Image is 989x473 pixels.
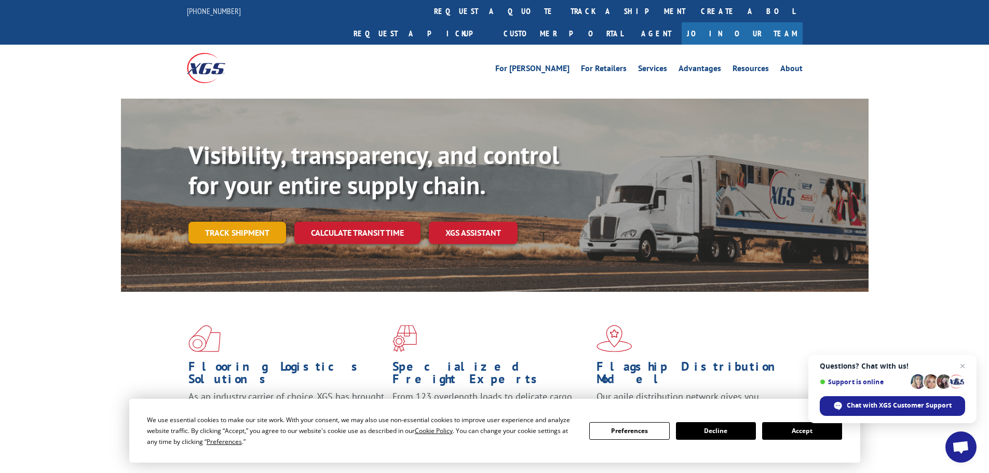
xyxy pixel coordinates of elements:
a: Join Our Team [682,22,803,45]
a: XGS ASSISTANT [429,222,518,244]
a: Track shipment [188,222,286,244]
span: Support is online [820,378,907,386]
b: Visibility, transparency, and control for your entire supply chain. [188,139,559,201]
img: xgs-icon-flagship-distribution-model-red [597,325,632,352]
button: Decline [676,422,756,440]
a: Customer Portal [496,22,631,45]
a: Calculate transit time [294,222,421,244]
a: For Retailers [581,64,627,76]
a: Request a pickup [346,22,496,45]
img: xgs-icon-total-supply-chain-intelligence-red [188,325,221,352]
a: [PHONE_NUMBER] [187,6,241,16]
span: Preferences [207,437,242,446]
img: xgs-icon-focused-on-flooring-red [392,325,417,352]
h1: Specialized Freight Experts [392,360,589,390]
span: Cookie Policy [415,426,453,435]
div: We use essential cookies to make our site work. With your consent, we may also use non-essential ... [147,414,577,447]
a: Services [638,64,667,76]
a: Agent [631,22,682,45]
a: Advantages [679,64,721,76]
a: For [PERSON_NAME] [495,64,570,76]
h1: Flooring Logistics Solutions [188,360,385,390]
span: Questions? Chat with us! [820,362,965,370]
span: As an industry carrier of choice, XGS has brought innovation and dedication to flooring logistics... [188,390,384,427]
span: Close chat [956,360,969,372]
button: Preferences [589,422,669,440]
div: Open chat [945,431,977,463]
span: Chat with XGS Customer Support [847,401,952,410]
a: Resources [733,64,769,76]
a: About [780,64,803,76]
h1: Flagship Distribution Model [597,360,793,390]
button: Accept [762,422,842,440]
div: Cookie Consent Prompt [129,399,860,463]
span: Our agile distribution network gives you nationwide inventory management on demand. [597,390,788,415]
p: From 123 overlength loads to delicate cargo, our experienced staff knows the best way to move you... [392,390,589,437]
div: Chat with XGS Customer Support [820,396,965,416]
